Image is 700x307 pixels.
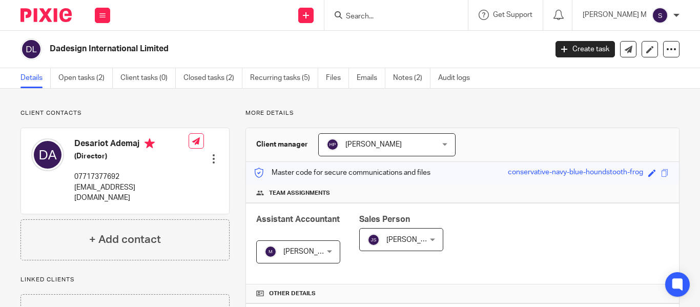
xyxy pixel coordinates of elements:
img: Pixie [20,8,72,22]
span: [PERSON_NAME] [283,248,340,255]
p: Client contacts [20,109,230,117]
h5: (Director) [74,151,189,161]
span: Assistant Accountant [256,215,340,223]
img: svg%3E [326,138,339,151]
input: Search [345,12,437,22]
a: Recurring tasks (5) [250,68,318,88]
span: Get Support [493,11,532,18]
a: Create task [555,41,615,57]
a: Closed tasks (2) [183,68,242,88]
div: conservative-navy-blue-houndstooth-frog [508,167,643,179]
h4: + Add contact [89,232,161,248]
span: [PERSON_NAME] [345,141,402,148]
a: Notes (2) [393,68,430,88]
p: More details [245,109,680,117]
a: Open tasks (2) [58,68,113,88]
h2: Dadesign International Limited [50,44,442,54]
span: Sales Person [359,215,410,223]
p: [PERSON_NAME] M [583,10,647,20]
h4: Desariot Ademaj [74,138,189,151]
h3: Client manager [256,139,308,150]
p: [EMAIL_ADDRESS][DOMAIN_NAME] [74,182,189,203]
a: Emails [357,68,385,88]
span: Other details [269,290,316,298]
span: Team assignments [269,189,330,197]
img: svg%3E [31,138,64,171]
p: Linked clients [20,276,230,284]
img: svg%3E [367,234,380,246]
span: [PERSON_NAME] [386,236,443,243]
a: Client tasks (0) [120,68,176,88]
a: Audit logs [438,68,478,88]
img: svg%3E [652,7,668,24]
i: Primary [145,138,155,149]
img: svg%3E [20,38,42,60]
img: svg%3E [264,245,277,258]
a: Details [20,68,51,88]
p: 07717377692 [74,172,189,182]
p: Master code for secure communications and files [254,168,430,178]
a: Files [326,68,349,88]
